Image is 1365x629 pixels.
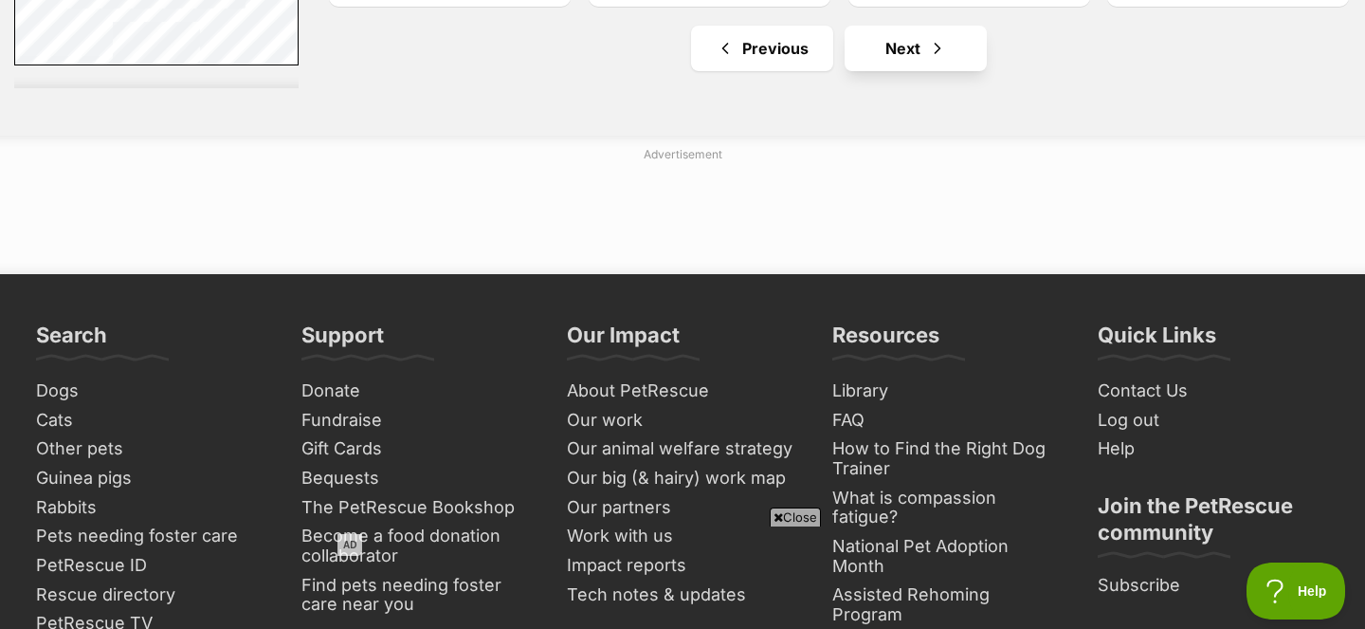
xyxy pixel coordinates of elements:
[301,322,384,360] h3: Support
[691,26,833,71] a: Previous page
[845,26,987,71] a: Next page
[28,464,275,493] a: Guinea pigs
[28,581,275,610] a: Rescue directory
[294,435,540,464] a: Gift Cards
[770,508,821,527] span: Close
[1098,492,1329,557] h3: Join the PetRescue community
[337,534,1028,620] iframe: Advertisement
[559,406,806,435] a: Our work
[825,435,1071,483] a: How to Find the Right Dog Trainer
[1090,571,1337,601] a: Subscribe
[559,493,806,523] a: Our partners
[559,522,806,551] a: Work with us
[567,322,680,360] h3: Our Impact
[294,406,540,435] a: Fundraise
[28,435,275,464] a: Other pets
[28,522,275,551] a: Pets needing foster care
[294,522,540,570] a: Become a food donation collaborator
[559,377,806,406] a: About PetRescue
[294,493,540,523] a: The PetRescue Bookshop
[1090,377,1337,406] a: Contact Us
[156,68,157,69] iframe: Advertisement
[1247,563,1346,620] iframe: Help Scout Beacon - Open
[294,464,540,493] a: Bequests
[294,571,540,620] a: Find pets needing foster care near you
[327,26,1351,71] nav: Pagination
[28,551,275,581] a: PetRescue ID
[1090,406,1337,435] a: Log out
[36,322,107,360] h3: Search
[1098,322,1216,360] h3: Quick Links
[825,377,1071,406] a: Library
[28,377,275,406] a: Dogs
[337,534,362,556] span: AD
[28,493,275,523] a: Rabbits
[825,484,1071,532] a: What is compassion fatigue?
[559,464,806,493] a: Our big (& hairy) work map
[559,435,806,464] a: Our animal welfare strategy
[1090,435,1337,464] a: Help
[825,406,1071,435] a: FAQ
[294,377,540,406] a: Donate
[28,406,275,435] a: Cats
[832,322,939,360] h3: Resources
